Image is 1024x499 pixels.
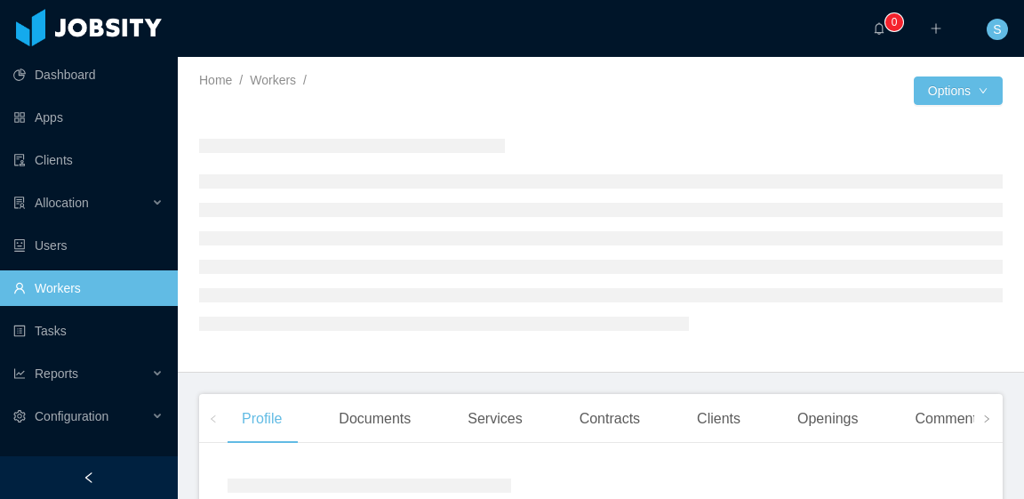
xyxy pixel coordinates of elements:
span: Configuration [35,409,108,423]
i: icon: right [982,414,991,423]
i: icon: line-chart [13,367,26,380]
span: / [303,73,307,87]
div: Contracts [565,394,654,444]
a: icon: robotUsers [13,228,164,263]
button: Optionsicon: down [914,76,1003,105]
div: Services [453,394,536,444]
i: icon: left [209,414,218,423]
span: Reports [35,366,78,381]
a: Workers [250,73,296,87]
i: icon: solution [13,197,26,209]
span: Allocation [35,196,89,210]
div: Documents [324,394,425,444]
span: / [239,73,243,87]
i: icon: setting [13,410,26,423]
a: icon: auditClients [13,142,164,178]
div: Profile [228,394,296,444]
a: icon: userWorkers [13,270,164,306]
div: Openings [783,394,873,444]
i: icon: plus [930,22,942,35]
a: icon: profileTasks [13,313,164,349]
a: icon: appstoreApps [13,100,164,135]
span: S [993,19,1001,40]
div: Comments [901,394,998,444]
i: icon: bell [873,22,885,35]
a: icon: pie-chartDashboard [13,57,164,93]
a: Home [199,73,232,87]
sup: 0 [885,13,903,31]
div: Clients [683,394,755,444]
